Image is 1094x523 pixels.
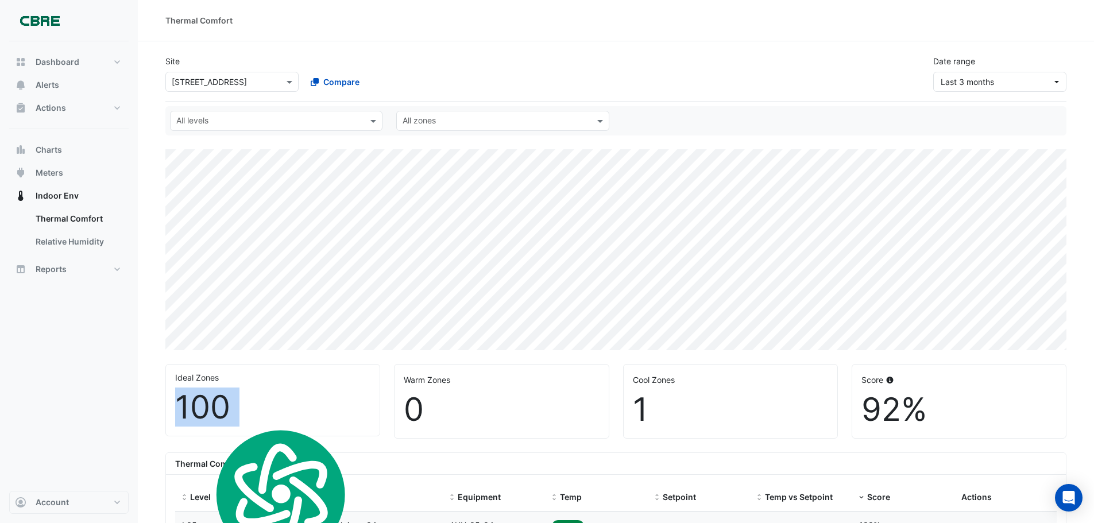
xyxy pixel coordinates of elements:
app-icon: Indoor Env [15,190,26,202]
app-icon: Meters [15,167,26,179]
span: Meters [36,167,63,179]
app-icon: Dashboard [15,56,26,68]
div: 1 [633,390,828,429]
div: Score [861,374,1057,386]
div: 0 [404,390,599,429]
span: Setpoint [663,492,696,502]
span: 01 Jun 25 - 31 Aug 25 [941,77,994,87]
span: Score [867,492,890,502]
div: All zones [401,114,436,129]
div: All levels [175,114,208,129]
div: 100 [175,388,370,427]
b: Thermal Comfort by Zone [175,459,276,468]
app-icon: Reports [15,264,26,275]
button: Last 3 months [933,72,1066,92]
div: Indoor Env [9,207,129,258]
button: Account [9,491,129,514]
button: Reports [9,258,129,281]
app-icon: Charts [15,144,26,156]
app-icon: Actions [15,102,26,114]
div: 92% [861,390,1057,429]
img: Company Logo [14,9,65,32]
div: Thermal Comfort [165,14,233,26]
span: Account [36,497,69,508]
span: Alerts [36,79,59,91]
div: Warm Zones [404,374,599,386]
span: Indoor Env [36,190,79,202]
label: Site [165,55,180,67]
span: Temp [560,492,582,502]
button: Compare [303,72,367,92]
app-icon: Alerts [15,79,26,91]
a: Thermal Comfort [26,207,129,230]
span: Level [190,492,211,502]
span: Actions [961,492,992,502]
button: Charts [9,138,129,161]
label: Date range [933,55,975,67]
div: Ideal Zones [175,371,370,383]
button: Indoor Env [9,184,129,207]
button: Dashboard [9,51,129,73]
div: Cool Zones [633,374,828,386]
span: Actions [36,102,66,114]
button: Alerts [9,73,129,96]
a: Relative Humidity [26,230,129,253]
span: Reports [36,264,67,275]
span: Equipment [458,492,501,502]
button: Meters [9,161,129,184]
div: Open Intercom Messenger [1055,484,1083,512]
span: Temp vs Setpoint [765,492,833,502]
span: Charts [36,144,62,156]
span: Compare [323,76,359,88]
span: Dashboard [36,56,79,68]
button: Actions [9,96,129,119]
